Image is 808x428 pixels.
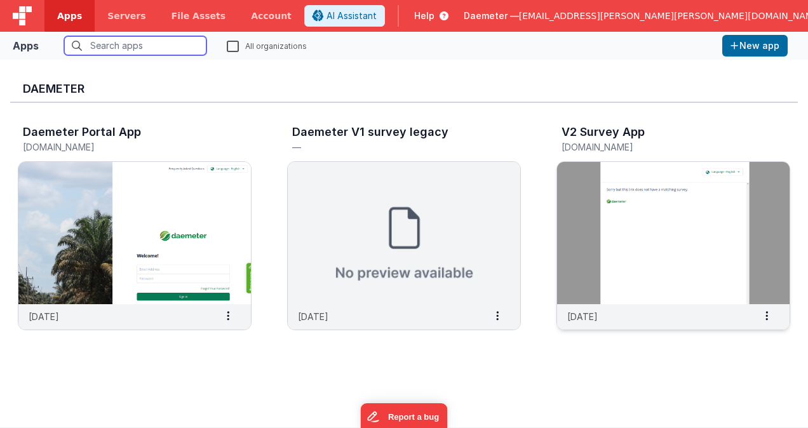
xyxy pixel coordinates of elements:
[23,83,785,95] h3: Daemeter
[13,38,39,53] div: Apps
[29,310,59,323] p: [DATE]
[567,310,598,323] p: [DATE]
[107,10,145,22] span: Servers
[722,35,788,57] button: New app
[414,10,434,22] span: Help
[23,126,141,138] h3: Daemeter Portal App
[327,10,377,22] span: AI Assistant
[304,5,385,27] button: AI Assistant
[562,142,758,152] h5: [DOMAIN_NAME]
[292,126,448,138] h3: Daemeter V1 survey legacy
[298,310,328,323] p: [DATE]
[562,126,645,138] h3: V2 Survey App
[57,10,82,22] span: Apps
[64,36,206,55] input: Search apps
[227,39,307,51] label: All organizations
[23,142,220,152] h5: [DOMAIN_NAME]
[292,142,489,152] h5: —
[172,10,226,22] span: File Assets
[464,10,519,22] span: Daemeter —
